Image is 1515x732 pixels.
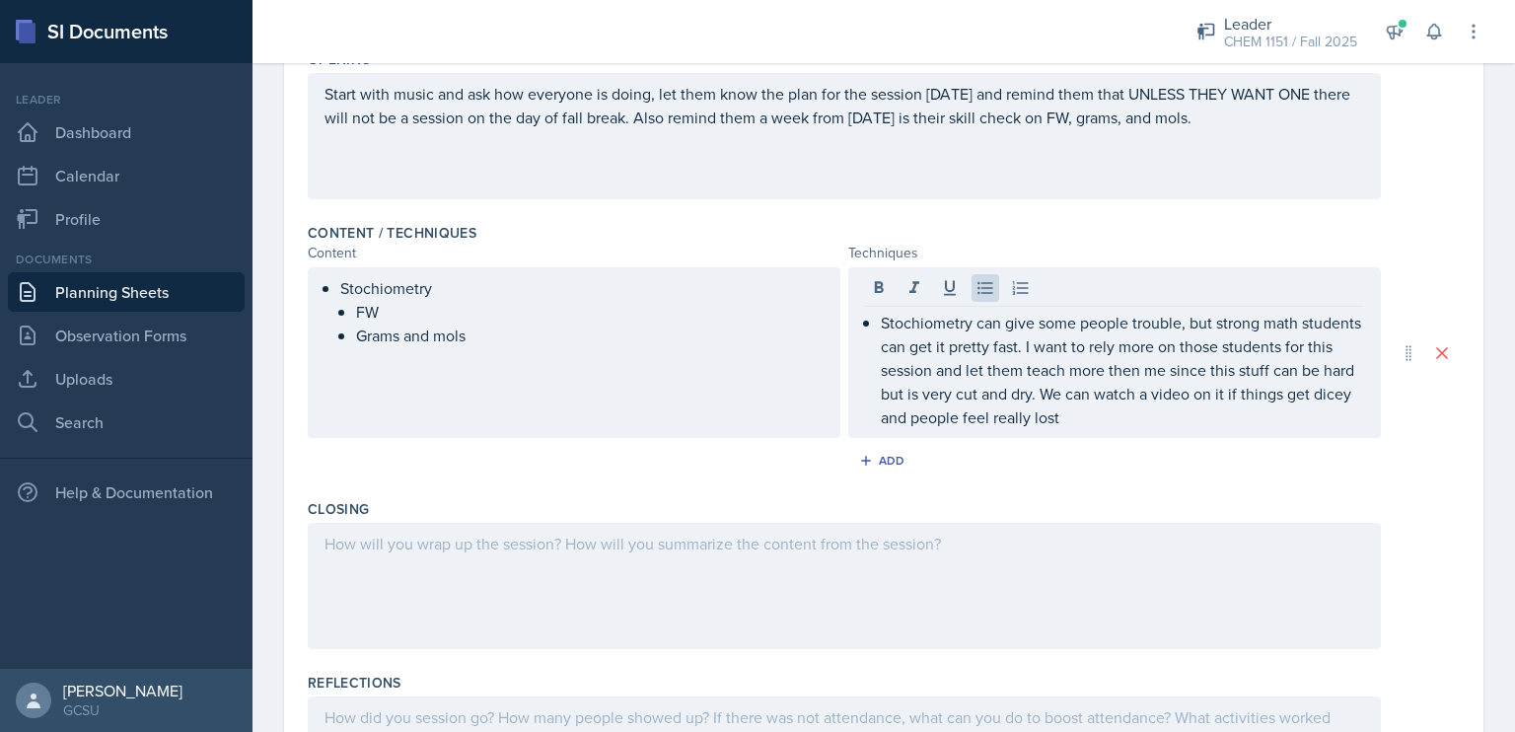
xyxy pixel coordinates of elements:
[340,276,824,300] p: Stochiometry
[325,82,1364,129] p: Start with music and ask how everyone is doing, let them know the plan for the session [DATE] and...
[852,446,916,476] button: Add
[8,359,245,399] a: Uploads
[863,453,905,469] div: Add
[8,473,245,512] div: Help & Documentation
[356,300,824,324] p: FW
[308,673,401,693] label: Reflections
[8,112,245,152] a: Dashboard
[63,681,182,700] div: [PERSON_NAME]
[1224,12,1357,36] div: Leader
[8,156,245,195] a: Calendar
[308,223,476,243] label: Content / Techniques
[8,251,245,268] div: Documents
[8,272,245,312] a: Planning Sheets
[63,700,182,720] div: GCSU
[1224,32,1357,52] div: CHEM 1151 / Fall 2025
[308,243,840,263] div: Content
[848,243,1381,263] div: Techniques
[308,499,369,519] label: Closing
[881,311,1364,429] p: Stochiometry can give some people trouble, but strong math students can get it pretty fast. I wan...
[8,403,245,442] a: Search
[8,316,245,355] a: Observation Forms
[356,324,824,347] p: Grams and mols
[8,199,245,239] a: Profile
[8,91,245,109] div: Leader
